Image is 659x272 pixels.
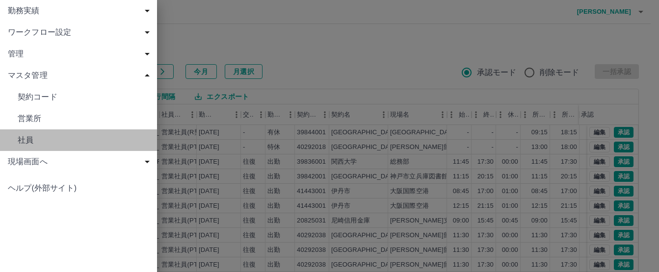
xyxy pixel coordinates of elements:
span: 管理 [8,48,153,60]
span: ヘルプ(外部サイト) [8,182,149,194]
span: マスタ管理 [8,70,153,81]
span: 営業所 [18,113,149,124]
span: 社員 [18,134,149,146]
span: 現場画面へ [8,156,153,168]
span: 勤務実績 [8,5,153,17]
span: 契約コード [18,91,149,103]
span: ワークフロー設定 [8,26,153,38]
